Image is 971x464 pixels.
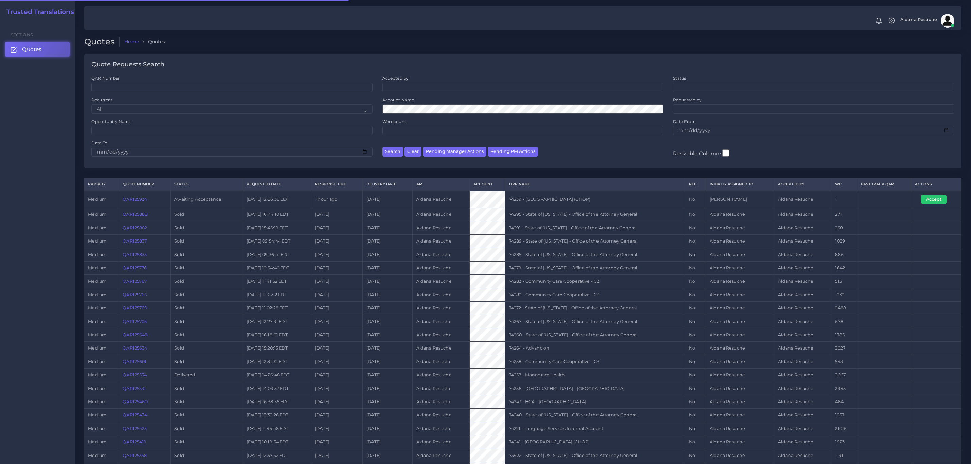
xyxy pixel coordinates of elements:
[123,252,147,257] a: QAR125833
[88,265,106,270] span: medium
[362,221,412,234] td: [DATE]
[685,178,706,191] th: REC
[88,453,106,458] span: medium
[706,248,774,261] td: Aldana Resuche
[88,426,106,431] span: medium
[362,178,412,191] th: Delivery Date
[311,302,362,315] td: [DATE]
[171,221,243,234] td: Sold
[774,342,831,355] td: Aldana Resuche
[706,328,774,341] td: Aldana Resuche
[362,342,412,355] td: [DATE]
[311,435,362,449] td: [DATE]
[505,191,685,208] td: 74239 - [GEOGRAPHIC_DATA] (CHOP)
[171,261,243,274] td: Sold
[171,288,243,301] td: Sold
[774,328,831,341] td: Aldana Resuche
[685,302,706,315] td: No
[88,439,106,444] span: medium
[505,355,685,368] td: 74258 - Community Care Cooperative - C3
[685,369,706,382] td: No
[311,422,362,435] td: [DATE]
[673,119,696,124] label: Date From
[139,38,165,45] li: Quotes
[362,328,412,341] td: [DATE]
[311,409,362,422] td: [DATE]
[685,395,706,408] td: No
[774,248,831,261] td: Aldana Resuche
[171,355,243,368] td: Sold
[123,225,147,230] a: QAR125882
[774,382,831,395] td: Aldana Resuche
[123,345,147,351] a: QAR125634
[412,382,469,395] td: Aldana Resuche
[774,191,831,208] td: Aldana Resuche
[774,435,831,449] td: Aldana Resuche
[706,355,774,368] td: Aldana Resuche
[831,315,857,328] td: 678
[831,261,857,274] td: 1642
[243,302,311,315] td: [DATE] 11:02:28 EDT
[505,409,685,422] td: 74240 - State of [US_STATE] - Office of the Attorney General
[84,37,120,47] h2: Quotes
[831,288,857,301] td: 1232
[774,288,831,301] td: Aldana Resuche
[362,288,412,301] td: [DATE]
[831,355,857,368] td: 543
[171,235,243,248] td: Sold
[22,46,41,53] span: Quotes
[243,342,311,355] td: [DATE] 15:20:13 EDT
[91,97,112,103] label: Recurrent
[857,178,911,191] th: Fast Track QAR
[505,342,685,355] td: 74264 - Advancion
[831,422,857,435] td: 21016
[171,302,243,315] td: Sold
[311,355,362,368] td: [DATE]
[831,302,857,315] td: 2488
[123,292,147,297] a: QAR125766
[706,275,774,288] td: Aldana Resuche
[831,435,857,449] td: 1923
[774,355,831,368] td: Aldana Resuche
[831,382,857,395] td: 2945
[243,288,311,301] td: [DATE] 11:35:12 EDT
[243,355,311,368] td: [DATE] 12:31:32 EDT
[243,248,311,261] td: [DATE] 09:36:41 EDT
[412,235,469,248] td: Aldana Resuche
[88,279,106,284] span: medium
[706,435,774,449] td: Aldana Resuche
[685,342,706,355] td: No
[706,208,774,221] td: Aldana Resuche
[706,221,774,234] td: Aldana Resuche
[831,191,857,208] td: 1
[123,279,147,284] a: QAR125767
[774,178,831,191] th: Accepted by
[505,208,685,221] td: 74295 - State of [US_STATE] - Office of the Attorney General
[362,355,412,368] td: [DATE]
[243,435,311,449] td: [DATE] 10:19:34 EDT
[831,221,857,234] td: 258
[84,178,119,191] th: Priority
[831,178,857,191] th: WC
[123,386,146,391] a: QAR125531
[88,238,106,244] span: medium
[311,395,362,408] td: [DATE]
[831,235,857,248] td: 1039
[171,191,243,208] td: Awaiting Acceptance
[774,395,831,408] td: Aldana Resuche
[91,75,120,81] label: QAR Number
[505,288,685,301] td: 74282 - Community Care Cooperative - C3
[171,409,243,422] td: Sold
[382,97,414,103] label: Account Name
[685,355,706,368] td: No
[362,302,412,315] td: [DATE]
[243,221,311,234] td: [DATE] 15:45:19 EDT
[243,369,311,382] td: [DATE] 14:26:48 EDT
[505,302,685,315] td: 74272 - State of [US_STATE] - Office of the Attorney General
[505,449,685,462] td: 73922 - State of [US_STATE] - Office of the Attorney General
[706,261,774,274] td: Aldana Resuche
[469,178,505,191] th: Account
[311,369,362,382] td: [DATE]
[706,342,774,355] td: Aldana Resuche
[88,225,106,230] span: medium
